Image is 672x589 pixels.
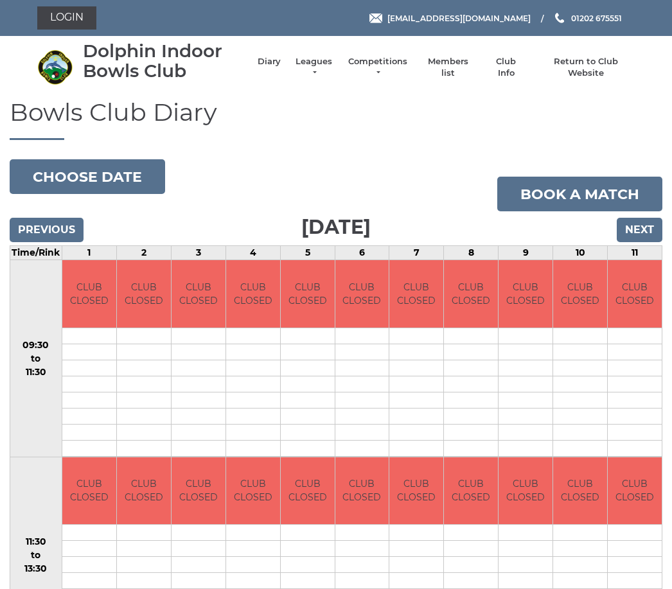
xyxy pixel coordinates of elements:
img: Dolphin Indoor Bowls Club [37,49,73,85]
span: 01202 675551 [571,13,622,22]
a: Club Info [488,56,525,79]
td: CLUB CLOSED [117,457,171,525]
td: CLUB CLOSED [172,260,225,328]
td: CLUB CLOSED [553,457,607,525]
td: 2 [116,246,171,260]
td: Time/Rink [10,246,62,260]
td: 4 [225,246,280,260]
td: CLUB CLOSED [444,457,498,525]
td: 6 [335,246,389,260]
h1: Bowls Club Diary [10,99,662,141]
td: CLUB CLOSED [553,260,607,328]
td: 8 [444,246,499,260]
td: 1 [62,246,116,260]
a: Leagues [294,56,334,79]
td: 11 [608,246,662,260]
input: Previous [10,218,84,242]
td: CLUB CLOSED [389,260,443,328]
td: CLUB CLOSED [335,457,389,525]
td: CLUB CLOSED [62,457,116,525]
td: CLUB CLOSED [608,260,662,328]
td: CLUB CLOSED [226,260,280,328]
a: Email [EMAIL_ADDRESS][DOMAIN_NAME] [369,12,531,24]
td: CLUB CLOSED [608,457,662,525]
a: Return to Club Website [538,56,635,79]
button: Choose date [10,159,165,194]
td: CLUB CLOSED [281,260,335,328]
a: Phone us 01202 675551 [553,12,622,24]
a: Members list [421,56,474,79]
td: CLUB CLOSED [62,260,116,328]
td: CLUB CLOSED [281,457,335,525]
td: CLUB CLOSED [172,457,225,525]
td: CLUB CLOSED [117,260,171,328]
a: Login [37,6,96,30]
a: Book a match [497,177,662,211]
img: Email [369,13,382,23]
td: 09:30 to 11:30 [10,260,62,457]
td: CLUB CLOSED [499,260,553,328]
span: [EMAIL_ADDRESS][DOMAIN_NAME] [387,13,531,22]
a: Diary [258,56,281,67]
div: Dolphin Indoor Bowls Club [83,41,245,81]
img: Phone us [555,13,564,23]
td: 3 [171,246,225,260]
td: CLUB CLOSED [444,260,498,328]
td: CLUB CLOSED [335,260,389,328]
td: 7 [389,246,444,260]
td: CLUB CLOSED [499,457,553,525]
a: Competitions [347,56,409,79]
td: 10 [553,246,608,260]
td: CLUB CLOSED [226,457,280,525]
td: CLUB CLOSED [389,457,443,525]
td: 5 [280,246,335,260]
td: 9 [499,246,553,260]
input: Next [617,218,662,242]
